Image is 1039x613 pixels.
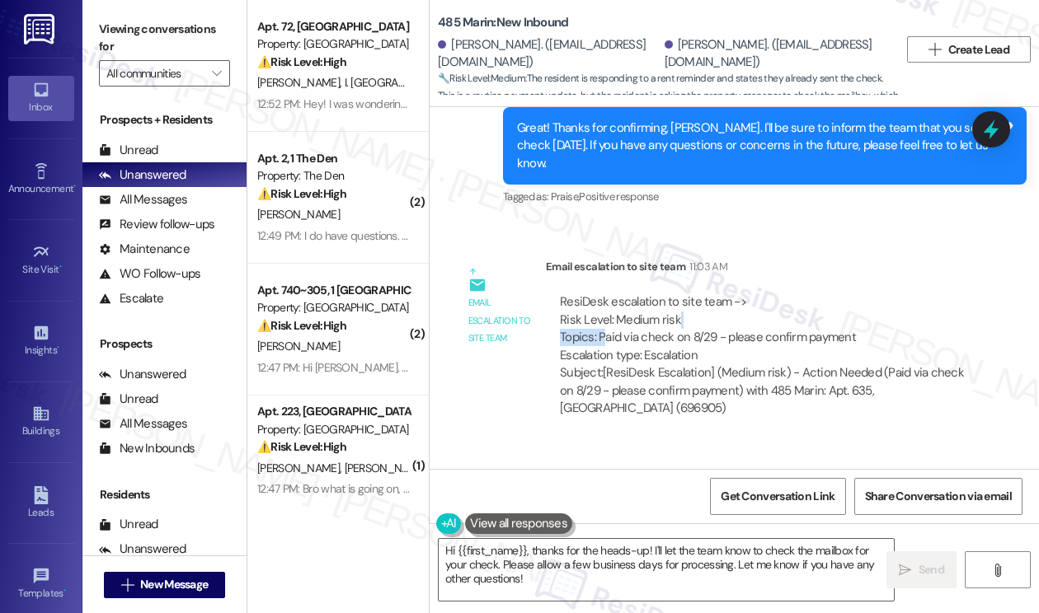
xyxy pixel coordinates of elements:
[991,564,1004,577] i: 
[104,572,226,598] button: New Message
[99,191,187,208] div: All Messages
[8,400,74,444] a: Buildings
[257,439,346,454] strong: ⚠️ Risk Level: High
[257,461,345,475] span: [PERSON_NAME]
[257,167,410,185] div: Property: The Den
[212,67,221,80] i: 
[710,478,845,515] button: Get Conversation Link
[99,16,230,60] label: Viewing conversations for
[99,540,186,558] div: Unanswered
[345,461,427,475] span: [PERSON_NAME]
[257,228,567,243] div: 12:49 PM: I do have questions. Is there a number I can call you at?
[257,18,410,35] div: Apt. 72, [GEOGRAPHIC_DATA]
[899,564,911,577] i: 
[99,265,200,283] div: WO Follow-ups
[865,488,1012,505] span: Share Conversation via email
[99,216,214,233] div: Review follow-ups
[8,76,74,120] a: Inbox
[438,36,661,72] div: [PERSON_NAME]. ([EMAIL_ADDRESS][DOMAIN_NAME])
[99,440,195,457] div: New Inbounds
[721,488,834,505] span: Get Conversation Link
[57,342,59,353] span: •
[140,576,208,593] span: New Message
[468,294,533,347] div: Email escalation to site team
[948,41,1009,58] span: Create Lead
[257,318,346,333] strong: ⚠️ Risk Level: High
[24,14,58,44] img: ResiDesk Logo
[517,119,1000,172] div: Great! Thanks for confirming, [PERSON_NAME]. I'll be sure to inform the team that you sent a chec...
[345,75,456,90] span: I. [GEOGRAPHIC_DATA]
[82,486,247,503] div: Residents
[438,72,525,85] strong: 🔧 Risk Level: Medium
[438,14,568,31] b: 485 Marin: New Inbound
[257,150,410,167] div: Apt. 2, 1 The Den
[257,339,340,353] span: [PERSON_NAME]
[8,238,74,283] a: Site Visit •
[439,539,894,601] textarea: Hi {{first_name}}, thanks for the heads-up! I'll let the team know to check the mailbox for your ...
[59,261,62,273] span: •
[8,481,74,526] a: Leads
[685,258,727,275] div: 11:03 AM
[8,319,74,363] a: Insights •
[82,111,247,129] div: Prospects + Residents
[546,258,978,281] div: Email escalation to site team
[560,293,964,364] div: ResiDesk escalation to site team -> Risk Level: Medium risk Topics: Paid via check on 8/29 - plea...
[257,421,410,438] div: Property: [GEOGRAPHIC_DATA]
[257,54,346,69] strong: ⚠️ Risk Level: High
[257,299,410,316] div: Property: [GEOGRAPHIC_DATA]
[257,403,410,420] div: Apt. 223, [GEOGRAPHIC_DATA]
[438,70,899,141] span: : The resident is responding to a rent reminder and states they already sent the check. This is a...
[919,561,944,578] span: Send
[99,366,186,383] div: Unanswered
[257,35,410,53] div: Property: [GEOGRAPHIC_DATA]
[63,585,66,597] span: •
[907,36,1031,63] button: Create Lead
[99,391,158,408] div: Unread
[665,36,887,72] div: [PERSON_NAME]. ([EMAIL_ADDRESS][DOMAIN_NAME])
[99,241,190,258] div: Maintenance
[106,60,204,87] input: All communities
[579,190,658,204] span: Positive response
[257,282,410,299] div: Apt. 740~305, 1 [GEOGRAPHIC_DATA]
[560,364,964,417] div: Subject: [ResiDesk Escalation] (Medium risk) - Action Needed (Paid via check on 8/29 - please con...
[929,43,941,56] i: 
[257,207,340,222] span: [PERSON_NAME]
[73,180,76,192] span: •
[854,478,1023,515] button: Share Conversation via email
[8,562,74,606] a: Templates •
[99,290,163,307] div: Escalate
[99,415,187,433] div: All Messages
[257,75,345,90] span: [PERSON_NAME]
[257,186,346,201] strong: ⚠️ Risk Level: High
[99,516,158,533] div: Unread
[99,166,186,184] div: Unanswered
[82,335,247,353] div: Prospects
[503,185,1027,208] div: Tagged as:
[121,578,134,592] i: 
[99,142,158,159] div: Unread
[886,551,957,588] button: Send
[551,190,579,204] span: Praise ,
